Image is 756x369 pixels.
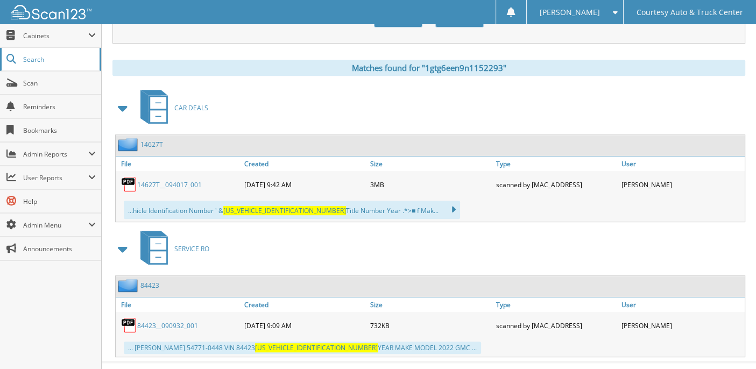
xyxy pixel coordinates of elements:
[23,126,96,135] span: Bookmarks
[368,297,493,312] a: Size
[368,157,493,171] a: Size
[124,342,481,354] div: ... [PERSON_NAME] 54771-0448 VIN 84423 YEAR MAKE MODEL 2022 GMC ...
[23,197,96,206] span: Help
[368,174,493,195] div: 3MB
[137,180,202,189] a: 14627T__094017_001
[23,221,88,230] span: Admin Menu
[255,343,378,352] span: [US_VEHICLE_IDENTIFICATION_NUMBER]
[174,244,209,253] span: SERVICE RO
[23,79,96,88] span: Scan
[121,176,137,193] img: PDF.png
[493,297,619,312] a: Type
[619,157,745,171] a: User
[174,103,208,112] span: CAR DEALS
[137,321,198,330] a: 84423__090932_001
[134,87,208,129] a: CAR DEALS
[242,297,368,312] a: Created
[118,138,140,151] img: folder2.png
[242,174,368,195] div: [DATE] 9:42 AM
[368,315,493,336] div: 732KB
[23,173,88,182] span: User Reports
[134,228,209,270] a: SERVICE RO
[116,157,242,171] a: File
[540,9,600,16] span: [PERSON_NAME]
[493,174,619,195] div: scanned by [MAC_ADDRESS]
[619,297,745,312] a: User
[702,317,756,369] iframe: Chat Widget
[493,315,619,336] div: scanned by [MAC_ADDRESS]
[619,174,745,195] div: [PERSON_NAME]
[242,315,368,336] div: [DATE] 9:09 AM
[23,102,96,111] span: Reminders
[118,279,140,292] img: folder2.png
[23,31,88,40] span: Cabinets
[23,55,94,64] span: Search
[493,157,619,171] a: Type
[11,5,91,19] img: scan123-logo-white.svg
[637,9,743,16] span: Courtesy Auto & Truck Center
[619,315,745,336] div: [PERSON_NAME]
[140,281,159,290] a: 84423
[116,297,242,312] a: File
[112,60,745,76] div: Matches found for "1gtg6een9n1152293"
[23,150,88,159] span: Admin Reports
[140,140,163,149] a: 14627T
[223,206,346,215] span: [US_VEHICLE_IDENTIFICATION_NUMBER]
[23,244,96,253] span: Announcements
[242,157,368,171] a: Created
[121,317,137,333] img: PDF.png
[124,201,460,219] div: ...hicle Identification Number ' & Title Number Year .*>■ f Mak...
